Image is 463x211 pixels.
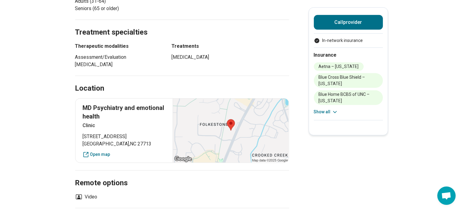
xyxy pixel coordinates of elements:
h2: Remote options [75,163,289,188]
ul: Payment options [314,37,383,44]
span: [STREET_ADDRESS] [83,133,166,140]
li: Seniors (65 or older) [75,5,180,12]
button: Callprovider [314,15,383,30]
button: Show all [314,109,338,115]
li: [MEDICAL_DATA] [172,54,289,61]
h2: Treatment specialties [75,13,289,38]
li: Aetna – [US_STATE] [314,62,364,71]
span: [GEOGRAPHIC_DATA] , NC 27713 [83,140,166,148]
li: Assessment/Evaluation [75,54,161,61]
h3: Therapeutic modalities [75,43,161,50]
li: [MEDICAL_DATA] [75,61,161,68]
p: MD Psychiatry and emotional health [83,104,166,121]
h2: Insurance [314,51,383,59]
h2: Location [75,83,105,94]
li: Video [75,193,97,201]
li: In-network insurance [314,37,383,44]
li: Blue Home BCBS of UNC – [US_STATE] [314,90,383,105]
li: Blue Cross Blue Shield – [US_STATE] [314,73,383,88]
h3: Treatments [172,43,289,50]
a: Open map [83,151,166,158]
p: Clinic [83,122,166,129]
a: Open chat [437,187,456,205]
